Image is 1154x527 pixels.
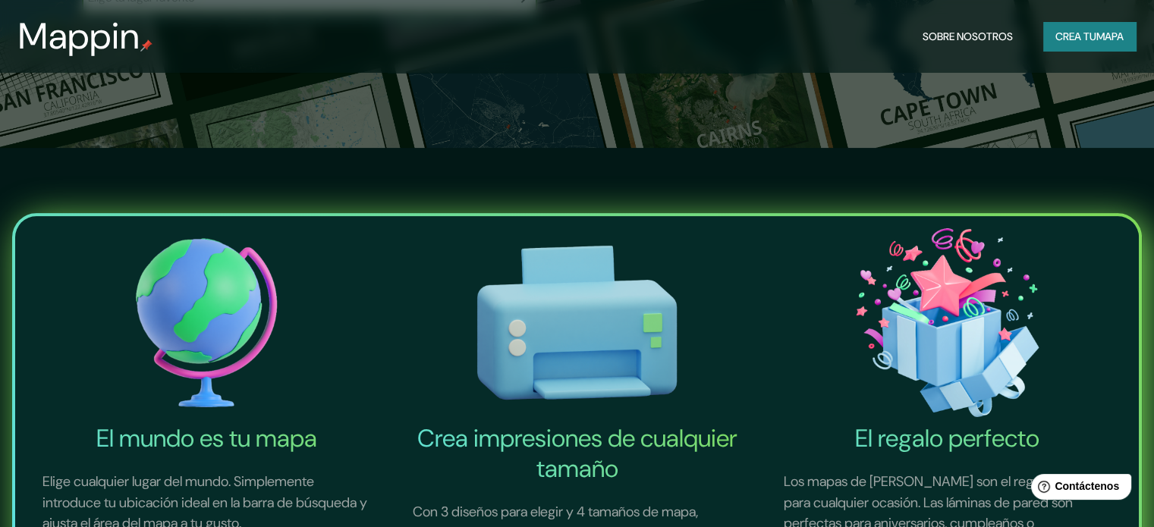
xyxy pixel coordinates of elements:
font: Sobre nosotros [923,30,1013,43]
button: Crea tumapa [1043,22,1136,51]
font: El regalo perfecto [855,422,1039,454]
img: Crea impresiones de cualquier tamaño-icono [395,222,759,424]
font: El mundo es tu mapa [96,422,317,454]
img: pin de mapeo [140,39,153,52]
font: Crea tu [1055,30,1096,43]
font: mapa [1096,30,1124,43]
iframe: Lanzador de widgets de ayuda [1019,468,1137,510]
font: Crea impresiones de cualquier tamaño [417,422,737,485]
img: El mundo es tu icono de mapa [24,222,388,424]
font: Mappin [18,12,140,60]
img: El icono del regalo perfecto [766,222,1130,424]
button: Sobre nosotros [917,22,1019,51]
